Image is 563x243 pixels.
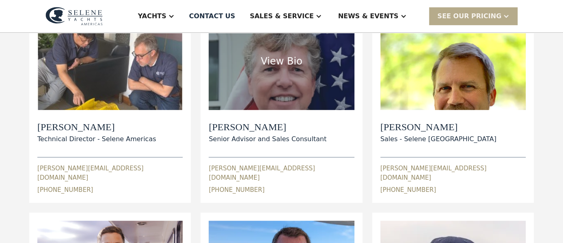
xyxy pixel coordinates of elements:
div: Sales - Selene [GEOGRAPHIC_DATA] [380,134,496,144]
div: SEE Our Pricing [429,7,518,25]
div: Yachts [138,11,166,21]
div: Technical Director - Selene Americas [37,134,156,144]
h2: [PERSON_NAME] [380,121,496,133]
div: View Bio [261,54,302,69]
div: [PHONE_NUMBER] [380,185,436,195]
div: [PERSON_NAME]Sales - Selene [GEOGRAPHIC_DATA][PERSON_NAME][EMAIL_ADDRESS][DOMAIN_NAME][PHONE_NUMBER] [380,13,526,195]
div: [PERSON_NAME][EMAIL_ADDRESS][DOMAIN_NAME] [209,164,354,182]
div: View Bio[PERSON_NAME]Senior Advisor and Sales Consultant[PERSON_NAME][EMAIL_ADDRESS][DOMAIN_NAME]... [209,13,354,195]
div: News & EVENTS [338,11,399,21]
div: SEE Our Pricing [437,11,501,21]
div: [PERSON_NAME][EMAIL_ADDRESS][DOMAIN_NAME] [37,164,183,182]
h2: [PERSON_NAME] [209,121,326,133]
div: [PERSON_NAME]Technical Director - Selene Americas[PERSON_NAME][EMAIL_ADDRESS][DOMAIN_NAME][PHONE_... [37,13,183,195]
div: [PHONE_NUMBER] [37,185,93,195]
div: [PERSON_NAME][EMAIL_ADDRESS][DOMAIN_NAME] [380,164,526,182]
img: logo [45,7,103,26]
div: [PHONE_NUMBER] [209,185,264,195]
div: Senior Advisor and Sales Consultant [209,134,326,144]
h2: [PERSON_NAME] [37,121,156,133]
div: Contact US [189,11,235,21]
div: Sales & Service [250,11,313,21]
